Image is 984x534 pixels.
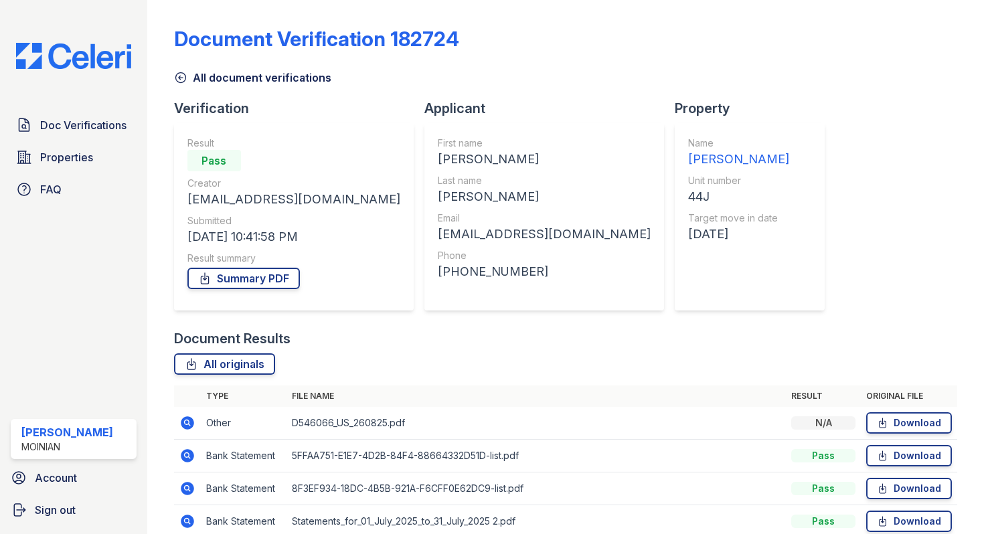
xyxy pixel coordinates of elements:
[21,440,113,454] div: Moinian
[40,117,127,133] span: Doc Verifications
[5,464,142,491] a: Account
[201,385,286,407] th: Type
[438,262,651,281] div: [PHONE_NUMBER]
[174,99,424,118] div: Verification
[174,27,459,51] div: Document Verification 182724
[866,445,952,466] a: Download
[201,440,286,472] td: Bank Statement
[11,144,137,171] a: Properties
[688,137,789,150] div: Name
[438,187,651,206] div: [PERSON_NAME]
[286,440,786,472] td: 5FFAA751-E1E7-4D2B-84F4-88664332D51D-list.pdf
[438,225,651,244] div: [EMAIL_ADDRESS][DOMAIN_NAME]
[201,472,286,505] td: Bank Statement
[187,214,400,228] div: Submitted
[688,137,789,169] a: Name [PERSON_NAME]
[438,150,651,169] div: [PERSON_NAME]
[201,407,286,440] td: Other
[861,385,957,407] th: Original file
[187,137,400,150] div: Result
[791,482,855,495] div: Pass
[791,515,855,528] div: Pass
[438,249,651,262] div: Phone
[688,174,789,187] div: Unit number
[187,190,400,209] div: [EMAIL_ADDRESS][DOMAIN_NAME]
[187,268,300,289] a: Summary PDF
[174,70,331,86] a: All document verifications
[438,137,651,150] div: First name
[438,174,651,187] div: Last name
[286,472,786,505] td: 8F3EF934-18DC-4B5B-921A-F6CFF0E62DC9-list.pdf
[424,99,675,118] div: Applicant
[688,211,789,225] div: Target move in date
[11,112,137,139] a: Doc Verifications
[866,412,952,434] a: Download
[5,497,142,523] a: Sign out
[688,150,789,169] div: [PERSON_NAME]
[286,407,786,440] td: D546066_US_260825.pdf
[40,181,62,197] span: FAQ
[35,470,77,486] span: Account
[40,149,93,165] span: Properties
[688,187,789,206] div: 44J
[438,211,651,225] div: Email
[11,176,137,203] a: FAQ
[791,416,855,430] div: N/A
[5,43,142,69] img: CE_Logo_Blue-a8612792a0a2168367f1c8372b55b34899dd931a85d93a1a3d3e32e68fde9ad4.png
[286,385,786,407] th: File name
[187,252,400,265] div: Result summary
[866,478,952,499] a: Download
[174,329,291,348] div: Document Results
[791,449,855,462] div: Pass
[21,424,113,440] div: [PERSON_NAME]
[675,99,835,118] div: Property
[866,511,952,532] a: Download
[786,385,861,407] th: Result
[174,353,275,375] a: All originals
[187,228,400,246] div: [DATE] 10:41:58 PM
[187,177,400,190] div: Creator
[688,225,789,244] div: [DATE]
[35,502,76,518] span: Sign out
[187,150,241,171] div: Pass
